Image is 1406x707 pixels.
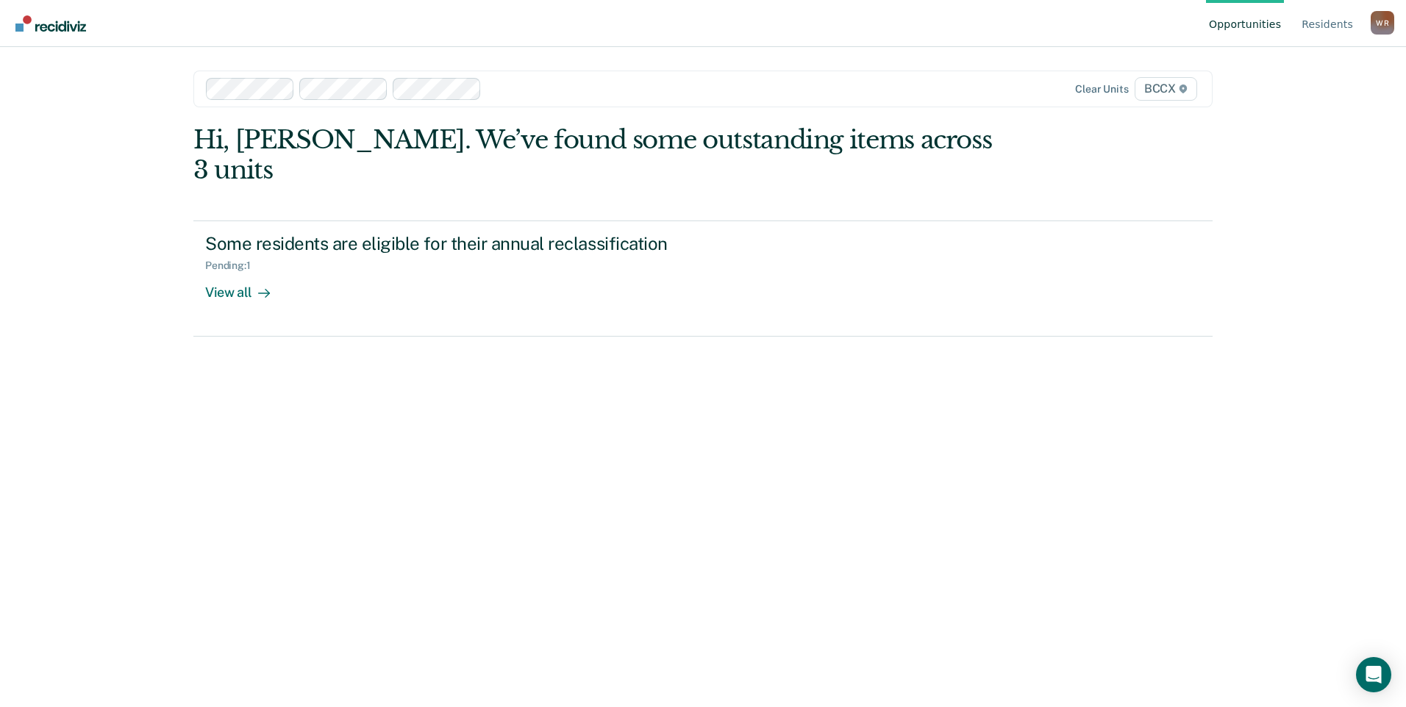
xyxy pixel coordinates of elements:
[193,220,1213,337] a: Some residents are eligible for their annual reclassificationPending:1View all
[205,272,288,301] div: View all
[205,259,263,272] div: Pending : 1
[1075,83,1129,96] div: Clear units
[1135,77,1197,101] span: BCCX
[15,15,86,32] img: Recidiviz
[1356,657,1391,692] div: Open Intercom Messenger
[1371,11,1394,35] button: Profile dropdown button
[1371,11,1394,35] div: W R
[205,233,721,254] div: Some residents are eligible for their annual reclassification
[193,125,1009,185] div: Hi, [PERSON_NAME]. We’ve found some outstanding items across 3 units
